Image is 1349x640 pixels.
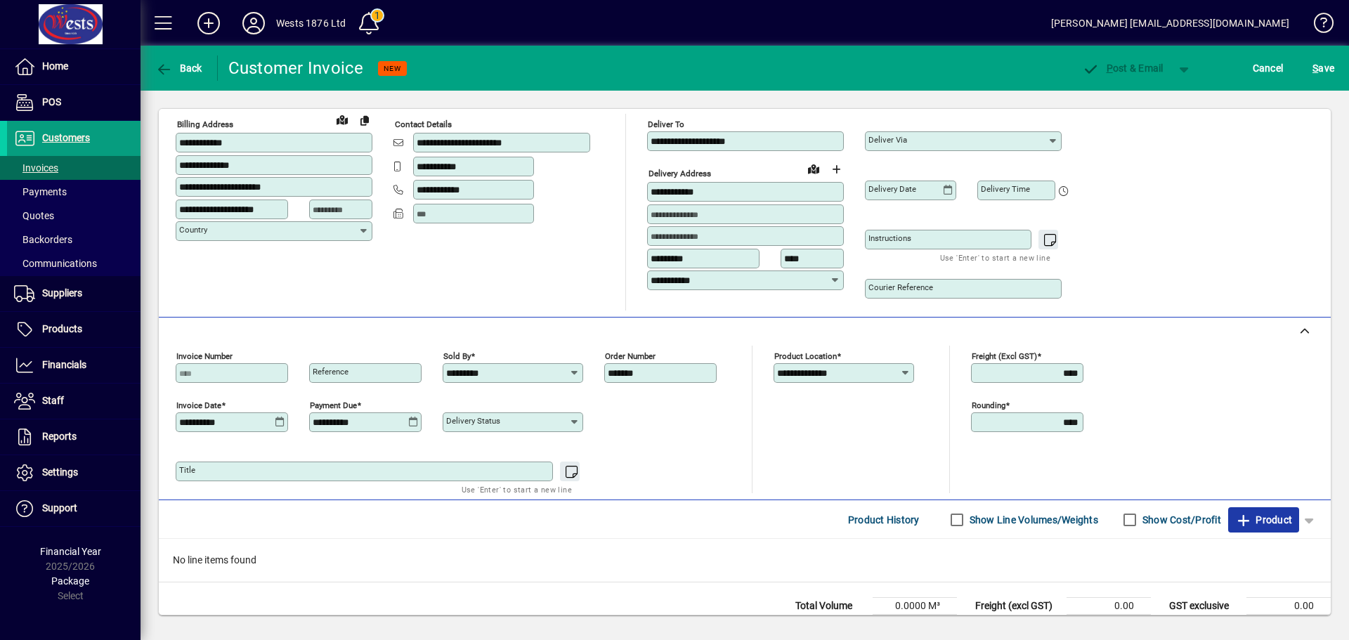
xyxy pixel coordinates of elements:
a: View on map [331,108,353,131]
td: 0.0000 M³ [873,598,957,615]
span: Product History [848,509,920,531]
span: Financials [42,359,86,370]
mat-label: Deliver To [648,119,684,129]
button: Back [152,55,206,81]
span: Back [155,63,202,74]
button: Profile [231,11,276,36]
div: Wests 1876 Ltd [276,12,346,34]
span: Quotes [14,210,54,221]
mat-label: Product location [774,351,837,361]
label: Show Cost/Profit [1140,513,1221,527]
mat-label: Delivery date [868,184,916,194]
button: Product History [842,507,925,533]
button: Cancel [1249,55,1287,81]
span: Support [42,502,77,514]
span: Payments [14,186,67,197]
td: Rounding [968,615,1067,632]
mat-label: Invoice date [176,400,221,410]
a: Support [7,491,141,526]
td: 0.00 [1067,615,1151,632]
button: Copy to Delivery address [353,109,376,131]
a: Payments [7,180,141,204]
a: View on map [802,157,825,180]
td: 0.00 [1246,615,1331,632]
mat-label: Courier Reference [868,282,933,292]
button: Add [186,11,231,36]
td: GST exclusive [1162,598,1246,615]
span: Financial Year [40,546,101,557]
span: P [1107,63,1113,74]
button: Post & Email [1075,55,1171,81]
mat-hint: Use 'Enter' to start a new line [462,481,572,497]
a: POS [7,85,141,120]
mat-label: Order number [605,351,656,361]
a: Products [7,312,141,347]
td: Freight (excl GST) [968,598,1067,615]
td: Total Volume [788,598,873,615]
span: Customers [42,132,90,143]
span: Cancel [1253,57,1284,79]
a: Communications [7,252,141,275]
td: 0.0000 Kg [873,615,957,632]
span: ost & Email [1082,63,1164,74]
a: Suppliers [7,276,141,311]
span: Communications [14,258,97,269]
span: Backorders [14,234,72,245]
a: Staff [7,384,141,419]
mat-label: Country [179,225,207,235]
div: No line items found [159,539,1331,582]
label: Show Line Volumes/Weights [967,513,1098,527]
span: Reports [42,431,77,442]
mat-label: Sold by [443,351,471,361]
mat-label: Title [179,465,195,475]
td: 0.00 [1067,598,1151,615]
span: Suppliers [42,287,82,299]
span: POS [42,96,61,107]
a: Settings [7,455,141,490]
a: Backorders [7,228,141,252]
span: Settings [42,466,78,478]
span: ave [1312,57,1334,79]
mat-label: Delivery time [981,184,1030,194]
mat-label: Freight (excl GST) [972,351,1037,361]
a: Knowledge Base [1303,3,1331,48]
td: GST [1162,615,1246,632]
mat-label: Delivery status [446,416,500,426]
button: Save [1309,55,1338,81]
a: Financials [7,348,141,383]
span: Products [42,323,82,334]
span: Package [51,575,89,587]
div: [PERSON_NAME] [EMAIL_ADDRESS][DOMAIN_NAME] [1051,12,1289,34]
span: Invoices [14,162,58,174]
app-page-header-button: Back [141,55,218,81]
div: Customer Invoice [228,57,364,79]
a: Quotes [7,204,141,228]
a: Invoices [7,156,141,180]
span: Staff [42,395,64,406]
mat-label: Instructions [868,233,911,243]
td: 0.00 [1246,598,1331,615]
button: Choose address [825,158,847,181]
mat-label: Invoice number [176,351,233,361]
mat-label: Payment due [310,400,357,410]
span: Home [42,60,68,72]
mat-label: Deliver via [868,135,907,145]
mat-label: Reference [313,367,348,377]
mat-label: Rounding [972,400,1005,410]
a: Home [7,49,141,84]
mat-hint: Use 'Enter' to start a new line [940,249,1050,266]
td: Total Weight [788,615,873,632]
a: Reports [7,419,141,455]
span: NEW [384,64,401,73]
span: Product [1235,509,1292,531]
span: S [1312,63,1318,74]
button: Product [1228,507,1299,533]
